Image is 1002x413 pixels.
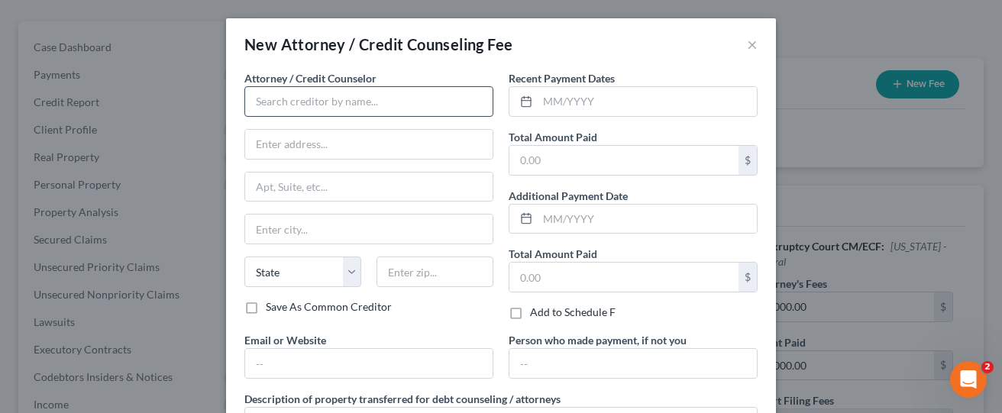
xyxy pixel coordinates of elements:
input: Enter zip... [377,257,493,287]
label: Additional Payment Date [509,188,628,204]
span: Attorney / Credit Counseling Fee [281,35,513,53]
input: -- [245,349,493,378]
label: Add to Schedule F [530,305,616,320]
span: Attorney / Credit Counselor [244,72,377,85]
input: -- [509,349,757,378]
button: × [747,35,758,53]
label: Save As Common Creditor [266,299,392,315]
label: Description of property transferred for debt counseling / attorneys [244,391,561,407]
input: Enter city... [245,215,493,244]
div: $ [739,146,757,175]
input: Enter address... [245,130,493,159]
div: $ [739,263,757,292]
label: Total Amount Paid [509,129,597,145]
input: Search creditor by name... [244,86,493,117]
iframe: Intercom live chat [950,361,987,398]
label: Email or Website [244,332,326,348]
input: Apt, Suite, etc... [245,173,493,202]
span: New [244,35,277,53]
label: Total Amount Paid [509,246,597,262]
input: 0.00 [509,146,739,175]
span: 2 [981,361,994,373]
label: Recent Payment Dates [509,70,615,86]
input: MM/YYYY [538,87,757,116]
label: Person who made payment, if not you [509,332,687,348]
input: 0.00 [509,263,739,292]
input: MM/YYYY [538,205,757,234]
